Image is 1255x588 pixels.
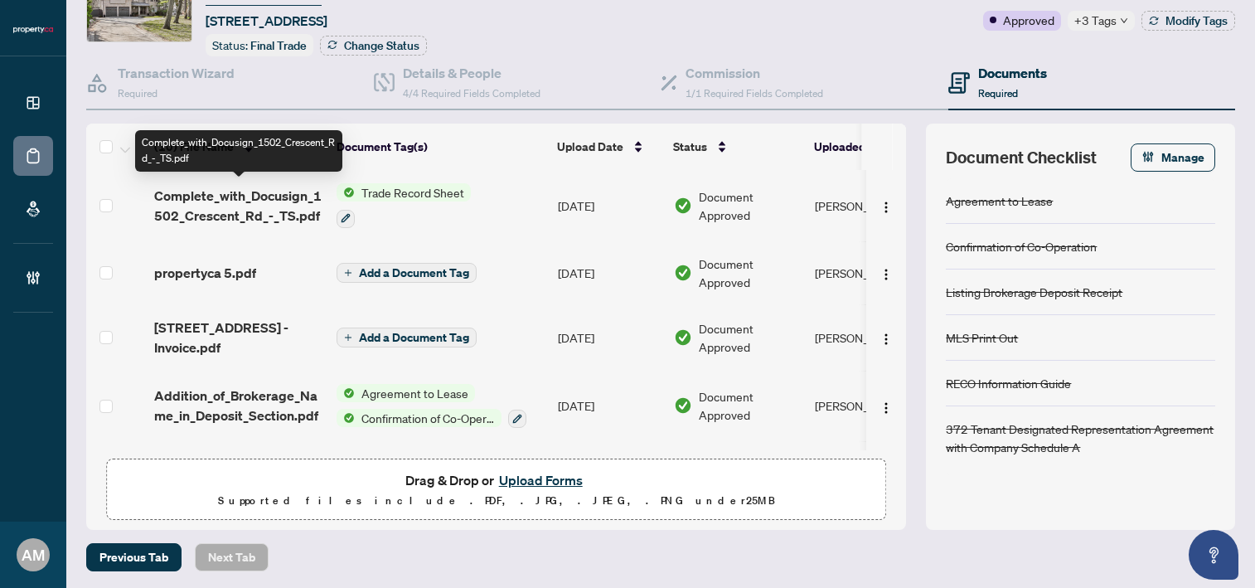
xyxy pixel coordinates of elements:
[107,459,885,521] span: Drag & Drop orUpload FormsSupported files include .PDF, .JPG, .JPEG, .PNG under25MB
[359,267,469,279] span: Add a Document Tag
[344,40,419,51] span: Change Status
[1003,11,1054,29] span: Approved
[355,409,502,427] span: Confirmation of Co-Operation
[344,269,352,277] span: plus
[699,387,802,424] span: Document Approved
[359,332,469,343] span: Add a Document Tag
[686,63,823,83] h4: Commission
[946,328,1018,347] div: MLS Print Out
[674,328,692,347] img: Document Status
[344,333,352,342] span: plus
[978,63,1047,83] h4: Documents
[148,124,330,170] th: (10) File Name
[550,124,666,170] th: Upload Date
[135,130,342,172] div: Complete_with_Docusign_1502_Crescent_Rd_-_TS.pdf
[337,409,355,427] img: Status Icon
[355,384,475,402] span: Agreement to Lease
[337,327,477,348] button: Add a Document Tag
[673,138,707,156] span: Status
[674,396,692,415] img: Document Status
[337,183,471,228] button: Status IconTrade Record Sheet
[1131,143,1215,172] button: Manage
[808,170,933,241] td: [PERSON_NAME]
[946,420,1215,456] div: 372 Tenant Designated Representation Agreement with Company Schedule A
[403,87,540,100] span: 4/4 Required Fields Completed
[494,469,588,491] button: Upload Forms
[879,333,893,346] img: Logo
[206,34,313,56] div: Status:
[946,237,1097,255] div: Confirmation of Co-Operation
[355,183,471,202] span: Trade Record Sheet
[873,192,899,219] button: Logo
[808,241,933,304] td: [PERSON_NAME]
[808,371,933,442] td: [PERSON_NAME]
[699,187,802,224] span: Document Approved
[699,319,802,356] span: Document Approved
[22,543,45,566] span: AM
[946,192,1053,210] div: Agreement to Lease
[879,201,893,214] img: Logo
[250,38,307,53] span: Final Trade
[403,63,540,83] h4: Details & People
[337,183,355,202] img: Status Icon
[118,87,157,100] span: Required
[807,124,932,170] th: Uploaded By
[879,401,893,415] img: Logo
[551,241,667,304] td: [DATE]
[99,544,168,571] span: Previous Tab
[946,374,1071,392] div: RECO Information Guide
[337,328,477,347] button: Add a Document Tag
[195,543,269,571] button: Next Tab
[320,36,427,56] button: Change Status
[86,543,182,571] button: Previous Tab
[337,263,477,283] button: Add a Document Tag
[978,87,1018,100] span: Required
[118,63,235,83] h4: Transaction Wizard
[337,262,477,284] button: Add a Document Tag
[946,283,1122,301] div: Listing Brokerage Deposit Receipt
[946,146,1097,169] span: Document Checklist
[330,124,550,170] th: Document Tag(s)
[808,304,933,371] td: [PERSON_NAME]
[873,392,899,419] button: Logo
[206,11,327,31] span: [STREET_ADDRESS]
[1165,15,1228,27] span: Modify Tags
[1189,530,1238,580] button: Open asap
[154,263,256,283] span: propertyca 5.pdf
[13,25,53,35] img: logo
[154,186,323,226] span: Complete_with_Docusign_1502_Crescent_Rd_-_TS.pdf
[879,268,893,281] img: Logo
[674,264,692,282] img: Document Status
[1161,144,1204,171] span: Manage
[557,138,623,156] span: Upload Date
[551,170,667,241] td: [DATE]
[551,441,667,513] td: [DATE]
[337,384,526,429] button: Status IconAgreement to LeaseStatus IconConfirmation of Co-Operation
[117,491,875,511] p: Supported files include .PDF, .JPG, .JPEG, .PNG under 25 MB
[1074,11,1117,30] span: +3 Tags
[154,386,323,425] span: Addition_of_Brokerage_Name_in_Deposit_Section.pdf
[666,124,807,170] th: Status
[808,441,933,513] td: [PERSON_NAME]
[699,255,802,291] span: Document Approved
[686,87,823,100] span: 1/1 Required Fields Completed
[873,324,899,351] button: Logo
[551,304,667,371] td: [DATE]
[1120,17,1128,25] span: down
[1141,11,1235,31] button: Modify Tags
[405,469,588,491] span: Drag & Drop or
[551,371,667,442] td: [DATE]
[873,260,899,286] button: Logo
[154,318,323,357] span: [STREET_ADDRESS] - Invoice.pdf
[674,197,692,215] img: Document Status
[337,384,355,402] img: Status Icon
